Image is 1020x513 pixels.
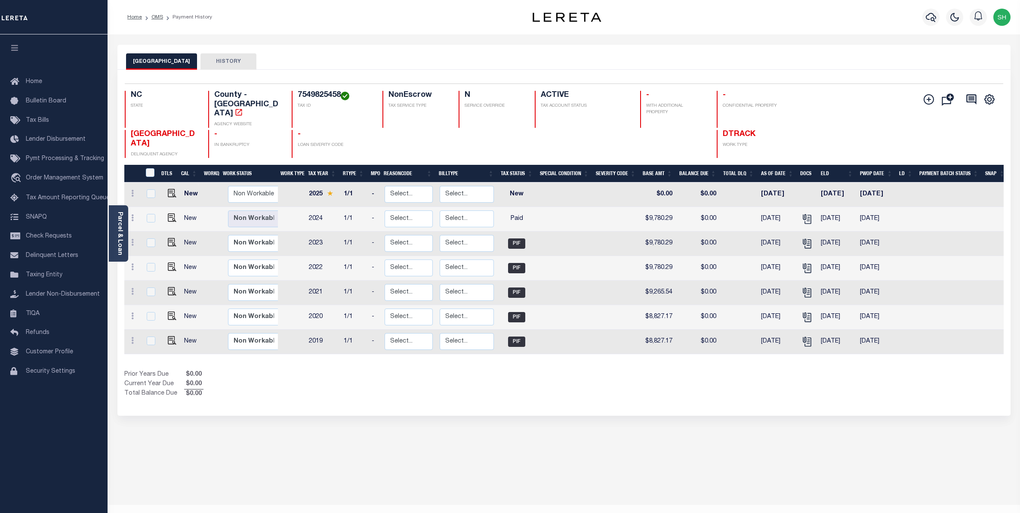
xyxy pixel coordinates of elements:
th: &nbsp;&nbsp;&nbsp;&nbsp;&nbsp;&nbsp;&nbsp;&nbsp;&nbsp;&nbsp; [124,165,141,182]
li: Payment History [163,13,212,21]
th: Tax Status: activate to sort column ascending [497,165,536,182]
th: Work Type [277,165,305,182]
td: New [181,305,205,330]
td: 2020 [305,305,340,330]
span: Taxing Entity [26,272,62,278]
td: [DATE] [857,232,896,256]
p: CONFIDENTIAL PROPERTY [723,103,790,109]
td: 1/1 [340,305,368,330]
img: Star.svg [327,191,333,196]
p: WITH ADDITIONAL PROPERTY [646,103,706,116]
span: $0.00 [184,389,203,399]
th: CAL: activate to sort column ascending [178,165,200,182]
td: $9,780.29 [639,232,676,256]
th: BillType: activate to sort column ascending [435,165,497,182]
td: [DATE] [817,182,857,207]
td: [DATE] [817,330,857,354]
td: $0.00 [676,232,720,256]
p: TAX ACCOUNT STATUS [541,103,630,109]
td: [DATE] [758,207,797,232]
td: $8,827.17 [639,330,676,354]
h4: ACTIVE [541,91,630,100]
td: New [181,330,205,354]
span: Check Requests [26,233,72,239]
th: Work Status [219,165,278,182]
td: [DATE] [817,256,857,281]
p: IN BANKRUPTCY [214,142,281,148]
td: [DATE] [758,305,797,330]
td: New [181,232,205,256]
span: Lender Disbursement [26,136,86,142]
span: - [723,91,726,99]
span: - [214,130,217,138]
span: $0.00 [184,370,203,380]
a: Parcel & Loan [117,212,123,255]
td: - [368,305,381,330]
th: &nbsp; [141,165,158,182]
th: Balance Due: activate to sort column ascending [676,165,720,182]
td: $0.00 [676,281,720,305]
td: 2022 [305,256,340,281]
th: SNAP: activate to sort column ascending [982,165,1008,182]
td: 1/1 [340,207,368,232]
h4: NonEscrow [388,91,448,100]
td: Paid [497,207,536,232]
span: Security Settings [26,368,75,374]
td: New [181,281,205,305]
h4: N [465,91,524,100]
td: [DATE] [817,232,857,256]
th: DTLS [158,165,178,182]
th: ReasonCode: activate to sort column ascending [380,165,435,182]
span: PIF [508,312,525,322]
p: TAX ID [298,103,372,109]
p: SERVICE OVERRIDE [465,103,524,109]
th: Severity Code: activate to sort column ascending [592,165,639,182]
td: New [497,182,536,207]
p: DELINQUENT AGENCY [131,151,198,158]
td: [DATE] [758,330,797,354]
td: 2019 [305,330,340,354]
td: $0.00 [676,305,720,330]
td: [DATE] [758,182,797,207]
button: [GEOGRAPHIC_DATA] [126,53,197,70]
td: [DATE] [817,305,857,330]
td: New [181,207,205,232]
th: Base Amt: activate to sort column ascending [639,165,676,182]
td: - [368,256,381,281]
span: - [298,130,301,138]
td: 1/1 [340,256,368,281]
td: 2023 [305,232,340,256]
span: SNAPQ [26,214,47,220]
a: OMS [151,15,163,20]
span: - [646,91,649,99]
td: 1/1 [340,330,368,354]
span: Order Management System [26,175,103,181]
td: 1/1 [340,182,368,207]
span: Delinquent Letters [26,253,78,259]
span: Tax Bills [26,117,49,124]
td: - [368,281,381,305]
td: Current Year Due [124,380,184,389]
td: Prior Years Due [124,370,184,380]
h4: 7549825458 [298,91,372,100]
td: [DATE] [758,232,797,256]
td: $0.00 [676,207,720,232]
span: PIF [508,337,525,347]
td: $0.00 [676,182,720,207]
td: [DATE] [857,281,896,305]
td: - [368,232,381,256]
span: PIF [508,238,525,249]
td: [DATE] [857,182,896,207]
td: 2025 [305,182,340,207]
img: logo-dark.svg [533,12,601,22]
span: TIQA [26,310,40,316]
td: New [181,256,205,281]
th: MPO [367,165,380,182]
td: New [181,182,205,207]
p: TAX SERVICE TYPE [388,103,448,109]
h4: NC [131,91,198,100]
th: As of Date: activate to sort column ascending [758,165,797,182]
td: [DATE] [817,281,857,305]
td: $9,780.29 [639,207,676,232]
span: Home [26,79,42,85]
